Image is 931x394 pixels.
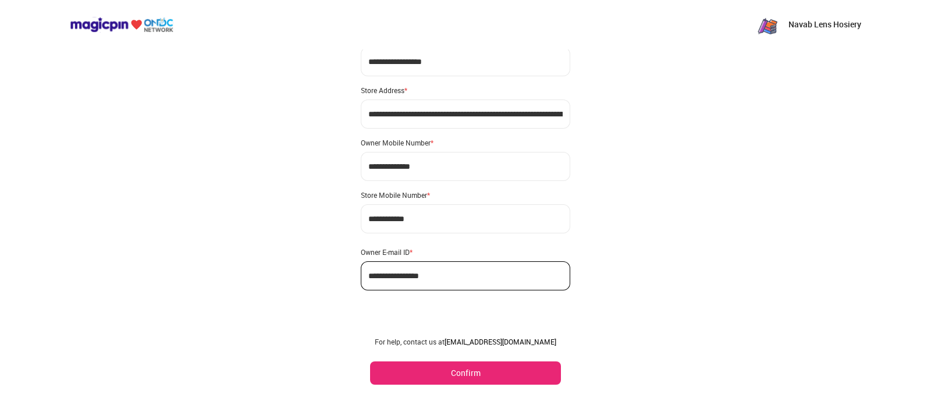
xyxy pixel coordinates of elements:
div: For help, contact us at [370,337,561,346]
img: ondc-logo-new-small.8a59708e.svg [70,17,173,33]
div: Owner Mobile Number [361,138,570,147]
img: zN8eeJ7_1yFC7u6ROh_yaNnuSMByXp4ytvKet0ObAKR-3G77a2RQhNqTzPi8_o_OMQ7Yu_PgX43RpeKyGayj_rdr-Pw [756,13,779,36]
button: Confirm [370,361,561,385]
a: [EMAIL_ADDRESS][DOMAIN_NAME] [445,337,556,346]
div: Owner E-mail ID [361,247,570,257]
div: Store Mobile Number [361,190,570,200]
p: Navab Lens Hosiery [788,19,861,30]
div: Store Address [361,86,570,95]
